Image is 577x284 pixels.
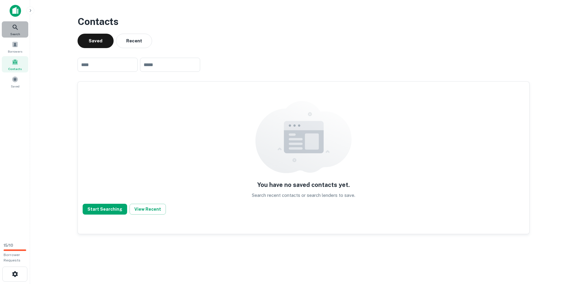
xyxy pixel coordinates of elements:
button: Saved [78,34,114,48]
a: Saved [2,74,28,90]
img: capitalize-icon.png [10,5,21,17]
span: 15 / 10 [4,243,13,248]
span: Search [10,32,20,36]
span: Borrower Requests [4,253,20,262]
h5: You have no saved contacts yet. [257,180,350,189]
button: Recent [116,34,152,48]
span: Saved [11,84,20,89]
span: Contacts [8,66,22,71]
img: empty content [255,101,352,173]
p: Search recent contacts or search lenders to save. [252,192,355,199]
button: View Recent [130,204,166,215]
iframe: Chat Widget [547,236,577,265]
span: Borrowers [8,49,22,54]
a: Borrowers [2,39,28,55]
a: Contacts [2,56,28,72]
h3: Contacts [78,14,530,29]
a: Search [2,21,28,38]
button: Start Searching [83,204,127,215]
